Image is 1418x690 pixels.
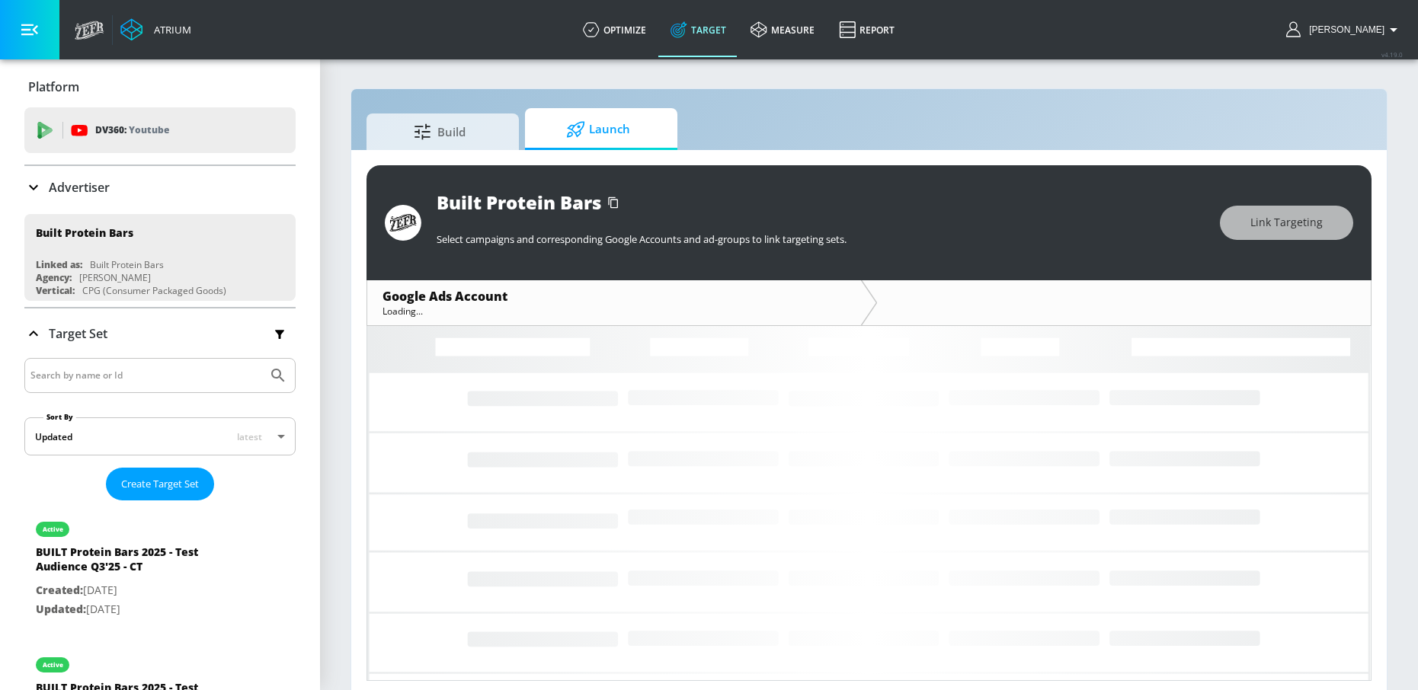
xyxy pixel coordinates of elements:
div: Built Protein BarsLinked as:Built Protein BarsAgency:[PERSON_NAME]Vertical:CPG (Consumer Packaged... [24,214,296,301]
span: Create Target Set [121,475,199,493]
p: [DATE] [36,581,249,600]
span: Launch [540,111,656,148]
input: Search by name or Id [30,366,261,385]
div: DV360: Youtube [24,107,296,153]
span: Build [382,113,498,150]
div: Target Set [24,308,296,359]
div: activeBUILT Protein Bars 2025 - Test Audience Q3'25 - CTCreated:[DATE]Updated:[DATE] [24,506,296,630]
div: Built Protein Bars [36,225,133,240]
span: Updated: [36,602,86,616]
div: Google Ads Account [383,288,846,305]
a: Target [658,2,738,57]
div: BUILT Protein Bars 2025 - Test Audience Q3'25 - CT [36,545,249,581]
div: Agency: [36,271,72,284]
div: CPG (Consumer Packaged Goods) [82,284,226,297]
p: Platform [28,78,79,95]
p: [DATE] [36,600,249,619]
p: Advertiser [49,179,110,196]
p: Youtube [129,122,169,138]
div: Atrium [148,23,191,37]
span: v 4.19.0 [1381,50,1403,59]
div: Linked as: [36,258,82,271]
button: [PERSON_NAME] [1286,21,1403,39]
a: optimize [571,2,658,57]
div: Google Ads AccountLoading... [367,280,861,325]
p: Target Set [49,325,107,342]
a: measure [738,2,827,57]
div: active [43,661,63,669]
a: Atrium [120,18,191,41]
div: Platform [24,65,296,108]
label: Sort By [43,412,76,422]
div: Updated [35,430,72,443]
div: Built Protein Bars [437,190,601,215]
span: login as: nathan.mistretta@zefr.com [1303,24,1384,35]
p: DV360: [95,122,169,139]
button: Create Target Set [106,468,214,500]
div: [PERSON_NAME] [79,271,151,284]
span: latest [237,430,262,443]
p: Select campaigns and corresponding Google Accounts and ad-groups to link targeting sets. [437,232,1205,246]
div: Vertical: [36,284,75,297]
div: Advertiser [24,166,296,209]
div: Loading... [383,305,846,318]
a: Report [827,2,907,57]
div: active [43,525,63,533]
span: Created: [36,583,83,597]
div: Built Protein Bars [90,258,164,271]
